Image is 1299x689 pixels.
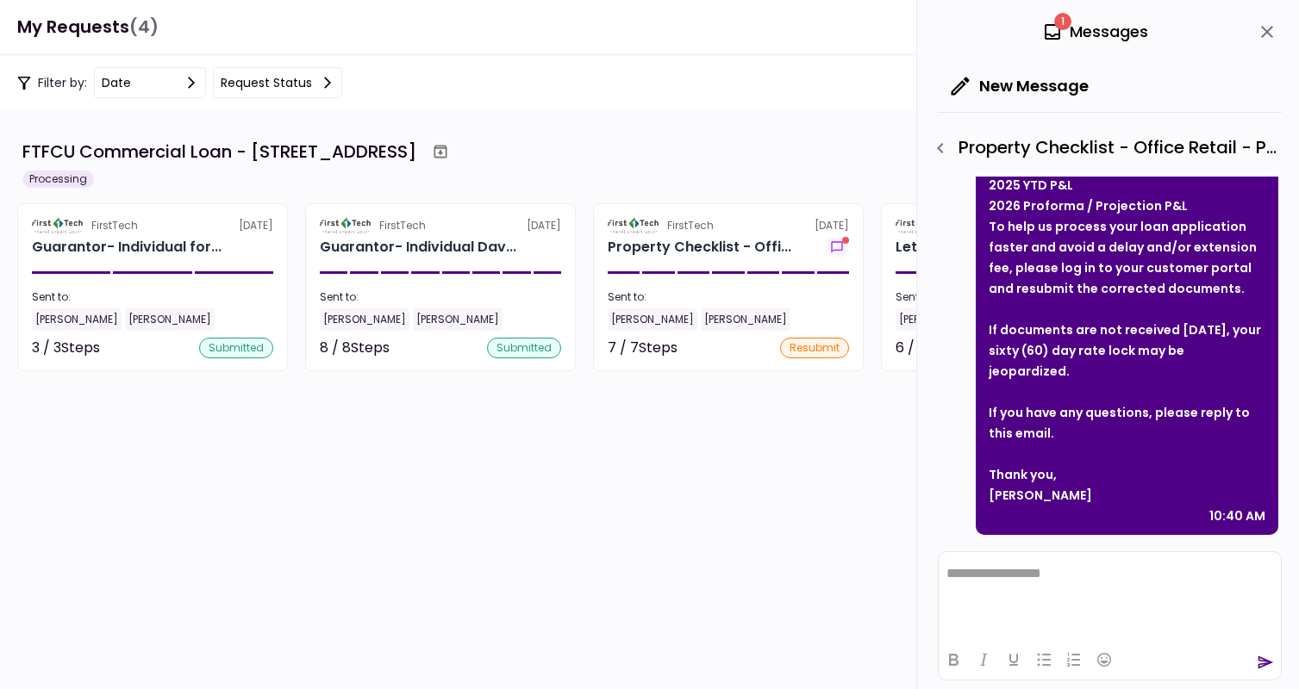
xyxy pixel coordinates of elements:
strong: 2026 Proforma / Projection P&L [989,197,1188,214]
button: Numbered list [1059,648,1089,672]
div: 7 / 7 Steps [608,338,678,358]
div: [PERSON_NAME] [608,308,697,331]
span: (4) [129,9,159,45]
img: Partner logo [320,218,372,233]
div: 6 / 6 Steps [896,338,965,358]
div: Processing [22,171,94,188]
div: Sent to: [608,289,849,305]
div: Sent to: [32,289,273,305]
div: To help us process your loan application faster and avoid a delay and/or extension fee, please lo... [989,216,1265,299]
div: 10:40 AM [1209,506,1265,526]
div: Filter by: [17,67,342,98]
div: If documents are not received [DATE], your sixty (60) day rate lock may be jeopardized. [989,320,1265,382]
iframe: Rich Text Area [939,552,1281,639]
button: New Message [938,64,1102,109]
button: send [1257,654,1274,671]
img: Partner logo [32,218,84,233]
div: If you have any questions, please reply to this email. [989,402,1265,444]
div: Guarantor- Individual David Bergstrom [320,237,516,258]
button: Archive workflow [425,136,456,167]
div: date [102,73,131,92]
div: [PERSON_NAME] [701,308,790,331]
button: date [94,67,206,98]
div: Thank you, [989,464,1265,485]
img: Partner logo [608,218,660,233]
div: Guarantor- Individual for AMANBRAN INVESTMENTS, LLC Maria Bergstrom [32,237,222,258]
div: FTFCU Commercial Loan - [STREET_ADDRESS] [22,139,416,164]
img: Partner logo [896,218,948,233]
div: Property Checklist - Office Retail 11140 Spring Hill Dr [608,237,791,258]
div: submitted [199,338,273,358]
div: [DATE] [32,218,273,233]
div: [PERSON_NAME] [413,308,503,331]
div: 8 / 8 Steps [320,338,390,358]
div: [PERSON_NAME] [989,485,1265,506]
div: 3 / 3 Steps [32,338,100,358]
div: [DATE] [608,218,849,233]
button: Bullet list [1029,648,1059,672]
strong: 2025 YTD P&L [989,177,1073,194]
div: FirstTech [667,218,714,233]
div: FirstTech [91,218,138,233]
div: [PERSON_NAME] [125,308,215,331]
div: [PERSON_NAME] [896,308,985,331]
div: Messages [1042,19,1148,45]
div: Letter of Interest 11140 Spring Hill Dr, Spring Hill FL [896,237,1064,258]
button: Underline [999,648,1028,672]
div: [DATE] [320,218,561,233]
div: Property Checklist - Office Retail - Property Operating Statements [926,133,1282,163]
span: 1 [1054,13,1071,30]
div: Sent to: [320,289,561,305]
div: [PERSON_NAME] [320,308,409,331]
button: Emojis [1090,648,1119,672]
div: [PERSON_NAME] [32,308,122,331]
div: submitted [487,338,561,358]
button: show-messages [825,237,849,258]
div: resubmit [780,338,849,358]
button: Bold [939,648,968,672]
div: [DATE] [896,218,1137,233]
button: Italic [969,648,998,672]
h1: My Requests [17,9,159,45]
button: Request status [213,67,342,98]
div: Sent to: [896,289,1137,305]
button: close [1252,17,1282,47]
div: FirstTech [379,218,426,233]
